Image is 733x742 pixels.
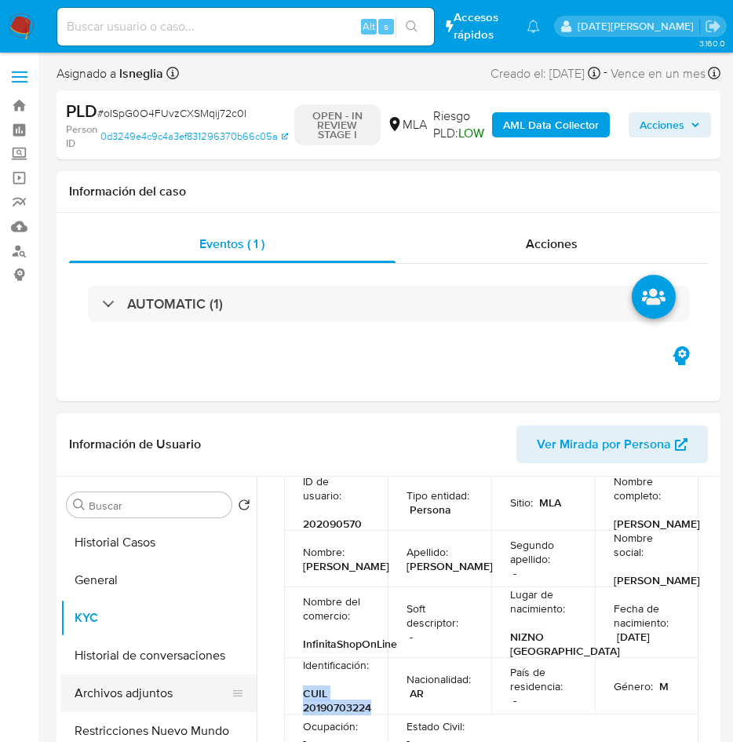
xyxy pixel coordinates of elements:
a: 0d3249e4c9c4a3ef831296370b66c05a [100,122,288,150]
div: Creado el: [DATE] [490,63,600,84]
a: Salir [705,18,721,35]
span: Accesos rápidos [454,9,511,42]
button: KYC [60,599,257,637]
p: País de residencia : [510,665,576,693]
button: Acciones [629,112,711,137]
p: Género : [614,679,653,693]
p: Lugar de nacimiento : [510,587,576,616]
button: search-icon [396,16,428,38]
p: Tipo entidad : [407,488,469,503]
button: Historial de conversaciones [60,637,257,674]
span: # oISpG0O4FUvzCXSMqij72c0I [97,105,246,121]
button: Ver Mirada por Persona [516,426,708,463]
button: Archivos adjuntos [60,674,244,712]
span: Acciones [640,112,684,137]
p: Nombre del comercio : [303,594,369,623]
a: Notificaciones [527,20,540,33]
p: Nombre social : [614,531,680,559]
p: [PERSON_NAME] [407,559,493,573]
p: Apellido : [407,545,448,559]
div: AUTOMATIC (1) [88,286,689,322]
p: Soft descriptor : [407,601,472,630]
b: Person ID [66,122,97,150]
button: General [60,561,257,599]
p: MLA [539,495,561,510]
button: Volver al orden por defecto [238,499,250,516]
p: - [410,630,413,644]
span: Eventos ( 1 ) [199,235,264,253]
input: Buscar usuario o caso... [57,16,434,37]
input: Buscar [89,499,225,513]
h3: AUTOMATIC (1) [127,295,223,313]
p: Identificación : [303,658,369,672]
p: OPEN - IN REVIEW STAGE I [294,104,381,145]
button: Buscar [73,499,86,511]
button: Historial Casos [60,524,257,561]
p: Nombre : [303,545,345,559]
span: Vence en un mes [611,65,706,82]
button: AML Data Collector [492,112,610,137]
b: lsneglia [116,64,163,82]
p: Estado Civil : [407,719,465,733]
p: - [513,693,516,707]
span: Alt [363,19,375,34]
p: InfinitaShopOnLine [303,637,397,651]
p: NIZNO [GEOGRAPHIC_DATA] [510,630,620,658]
p: [PERSON_NAME] [614,573,700,587]
p: [PERSON_NAME] [303,559,389,573]
span: Asignado a [57,65,163,82]
p: [DATE] [617,630,650,644]
p: ID de usuario : [303,474,369,503]
b: PLD [66,98,97,123]
span: s [384,19,388,34]
span: Ver Mirada por Persona [537,426,671,463]
p: lucia.neglia@mercadolibre.com [578,19,699,34]
span: Riesgo PLD: [433,108,486,141]
p: Fecha de nacimiento : [614,601,680,630]
span: - [604,63,607,84]
p: - [513,566,516,580]
p: Ocupación : [303,719,358,733]
b: AML Data Collector [503,112,599,137]
span: LOW [458,124,484,142]
p: CUIL 20190703224 [303,686,371,715]
div: MLA [387,116,427,133]
p: AR [410,686,424,700]
p: 202090570 [303,517,362,531]
p: Nombre completo : [614,474,680,503]
p: M [659,679,669,693]
p: Persona [410,503,451,517]
p: Sitio : [510,495,533,510]
h1: Información de Usuario [69,437,201,452]
h1: Información del caso [69,184,708,199]
p: Segundo apellido : [510,538,576,566]
p: [PERSON_NAME] [614,517,700,531]
p: Nacionalidad : [407,672,471,686]
span: Acciones [526,235,578,253]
